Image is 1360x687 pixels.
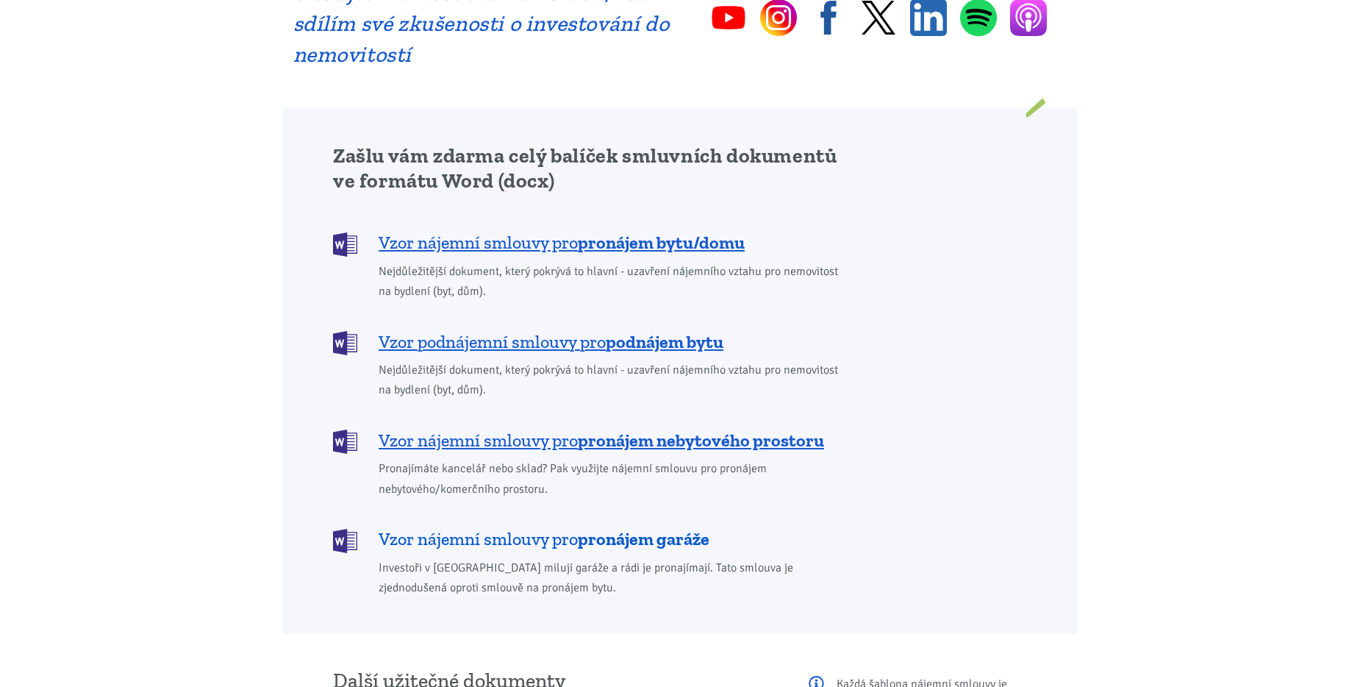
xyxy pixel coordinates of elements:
span: Vzor podnájemní smlouvy pro [379,330,723,354]
span: Nejdůležitější dokument, který pokrývá to hlavní - uzavření nájemního vztahu pro nemovitost na by... [379,360,848,400]
a: Vzor podnájemní smlouvy propodnájem bytu [333,330,848,354]
img: DOCX (Word) [333,331,357,355]
img: DOCX (Word) [333,232,357,257]
b: pronájem nebytového prostoru [578,430,824,451]
span: Vzor nájemní smlouvy pro [379,429,824,452]
img: DOCX (Word) [333,529,357,553]
span: Investoři v [GEOGRAPHIC_DATA] milují garáže a rádi je pronajímají. Tato smlouva je zjednodušená o... [379,558,848,598]
span: Vzor nájemní smlouvy pro [379,231,745,254]
b: pronájem bytu/domu [578,232,745,253]
b: pronájem garáže [578,528,709,549]
b: podnájem bytu [606,331,723,352]
h2: Zašlu vám zdarma celý balíček smluvních dokumentů ve formátu Word (docx) [333,143,848,193]
img: DOCX (Word) [333,430,357,454]
a: Vzor nájemní smlouvy propronájem bytu/domu [333,231,848,255]
span: Pronajímáte kancelář nebo sklad? Pak využijte nájemní smlouvu pro pronájem nebytového/komerčního ... [379,459,848,499]
a: Vzor nájemní smlouvy propronájem nebytového prostoru [333,428,848,452]
span: Nejdůležitější dokument, který pokrývá to hlavní - uzavření nájemního vztahu pro nemovitost na by... [379,262,848,302]
span: Vzor nájemní smlouvy pro [379,527,709,551]
a: Vzor nájemní smlouvy propronájem garáže [333,527,848,552]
